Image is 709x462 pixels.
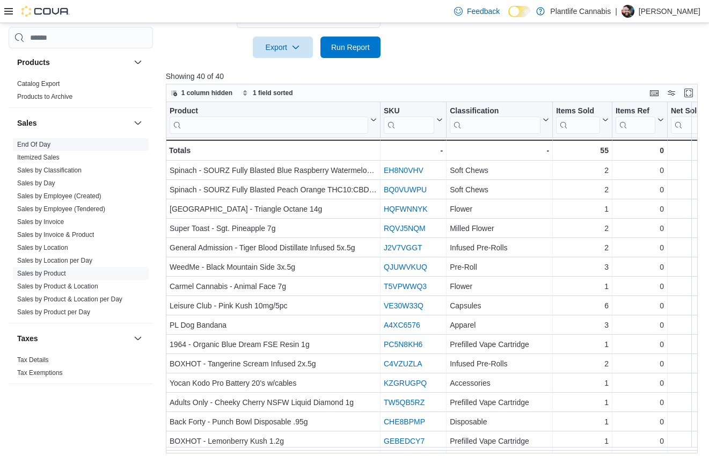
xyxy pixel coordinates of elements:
button: Taxes [17,333,129,344]
button: Display options [665,86,678,99]
div: 0 [616,241,664,254]
div: 2 [556,164,609,177]
div: Taxes [9,353,153,384]
a: Sales by Classification [17,167,82,174]
div: Pre-Roll [450,261,549,273]
button: Keyboard shortcuts [648,86,661,99]
div: [GEOGRAPHIC_DATA] - Triangle Octane 14g [170,203,377,215]
a: QJUWVKUQ [384,263,427,271]
div: Yocan Kodo Pro Battery 20's w/cables [170,377,377,389]
p: | [615,5,617,18]
div: 1 [556,396,609,409]
span: Export [259,37,306,58]
div: Milled Flower [450,222,549,235]
a: PC5N8KH6 [384,340,422,349]
div: Items Sold [556,106,600,134]
div: Classification [450,106,540,117]
span: Sales by Location [17,243,68,252]
p: [PERSON_NAME] [639,5,700,18]
a: End Of Day [17,141,50,148]
span: Dark Mode [508,17,509,18]
button: Product [170,106,377,134]
span: End Of Day [17,140,50,149]
div: Capsules [450,299,549,312]
a: KZGRUGPQ [384,379,427,387]
button: Items Ref [616,106,664,134]
div: Items Ref [616,106,655,134]
button: Enter fullscreen [682,86,695,99]
a: Sales by Product [17,270,66,277]
input: Dark Mode [508,6,531,17]
a: Sales by Product per Day [17,308,90,316]
div: Soft Chews [450,164,549,177]
button: Sales [17,118,129,128]
div: Prefilled Vape Cartridge [450,338,549,351]
a: T5VPWWQ3 [384,282,427,291]
div: 0 [616,164,664,177]
div: 1 [556,377,609,389]
div: 0 [616,183,664,196]
a: Tax Exemptions [17,369,63,377]
span: Sales by Day [17,179,55,187]
div: 3 [556,261,609,273]
div: Adults Only - Cheeky Cherry NSFW Liquid Diamond 1g [170,396,377,409]
a: Sales by Product & Location per Day [17,295,122,303]
a: J2V7VGGT [384,243,422,252]
span: Feedback [467,6,500,17]
a: HQFWNNYK [384,205,428,213]
div: 0 [616,415,664,428]
a: Sales by Employee (Tendered) [17,205,105,213]
a: Tax Details [17,356,49,364]
a: EH8N0VHV [384,166,423,175]
div: 0 [616,203,664,215]
button: SKU [384,106,443,134]
span: Products to Archive [17,92,72,101]
span: Sales by Invoice & Product [17,230,94,239]
div: 0 [616,319,664,331]
img: Cova [21,6,70,17]
div: 3 [556,319,609,331]
h3: Sales [17,118,37,128]
div: 0 [616,144,664,157]
div: WeedMe - Black Mountain Side 3x.5g [170,261,377,273]
div: 0 [616,396,664,409]
a: TW5QB5RZ [384,398,425,407]
div: Accessories [450,377,549,389]
button: Export [253,37,313,58]
div: Flower [450,203,549,215]
div: Spinach - SOURZ Fully Blasted Blue Raspberry Watermelon 10pc [170,164,377,177]
h3: Taxes [17,333,38,344]
div: 2 [556,241,609,254]
div: BOXHOT - Lemonberry Kush 1.2g [170,435,377,447]
button: Classification [450,106,549,134]
div: 0 [616,338,664,351]
button: Sales [131,117,144,129]
div: General Admission - Tiger Blood Distillate Infused 5x.5g [170,241,377,254]
a: Sales by Employee (Created) [17,192,101,200]
a: Sales by Invoice & Product [17,231,94,239]
div: Items Ref [616,106,655,117]
span: Catalog Export [17,80,60,88]
a: Sales by Location per Day [17,257,92,264]
div: 0 [616,280,664,293]
div: 1 [556,435,609,447]
div: Infused Pre-Rolls [450,357,549,370]
a: Sales by Location [17,244,68,251]
div: Prefilled Vape Cartridge [450,396,549,409]
a: Sales by Invoice [17,218,64,226]
span: 1 column hidden [181,89,232,97]
div: Product [170,106,368,134]
div: 1 [556,280,609,293]
button: Run Report [320,37,381,58]
div: Prefilled Vape Cartridge [450,435,549,447]
div: Product [170,106,368,117]
span: Itemized Sales [17,153,60,162]
div: Products [9,77,153,107]
div: Leisure Club - Pink Kush 10mg/5pc [170,299,377,312]
a: Itemized Sales [17,154,60,161]
div: 0 [616,261,664,273]
span: Sales by Employee (Tendered) [17,205,105,213]
div: Net Sold [671,106,709,117]
p: Plantlife Cannabis [550,5,611,18]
